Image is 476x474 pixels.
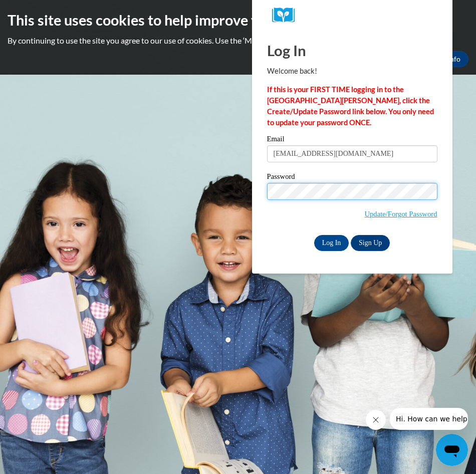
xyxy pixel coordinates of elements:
[364,210,437,218] a: Update/Forgot Password
[267,40,437,61] h1: Log In
[351,235,390,251] a: Sign Up
[267,173,437,183] label: Password
[267,85,434,127] strong: If this is your FIRST TIME logging in to the [GEOGRAPHIC_DATA][PERSON_NAME], click the Create/Upd...
[272,8,432,23] a: COX Campus
[8,10,468,30] h2: This site uses cookies to help improve your learning experience.
[314,235,349,251] input: Log In
[267,135,437,145] label: Email
[267,66,437,77] p: Welcome back!
[8,35,468,46] p: By continuing to use the site you agree to our use of cookies. Use the ‘More info’ button to read...
[390,408,468,430] iframe: Message from company
[436,434,468,466] iframe: Button to launch messaging window
[272,8,302,23] img: Logo brand
[6,7,81,15] span: Hi. How can we help?
[366,410,386,430] iframe: Close message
